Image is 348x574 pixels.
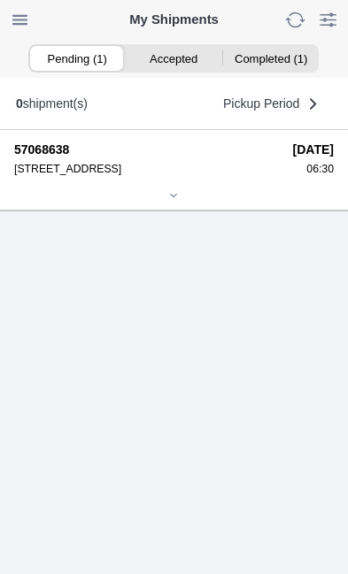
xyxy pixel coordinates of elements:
[222,46,319,71] ion-segment-button: Completed (1)
[14,142,281,157] strong: 57068638
[14,163,281,175] div: [STREET_ADDRESS]
[293,163,334,175] div: 06:30
[28,46,125,71] ion-segment-button: Pending (1)
[16,96,88,111] div: shipment(s)
[223,97,299,110] span: Pickup Period
[16,96,23,111] b: 0
[126,46,222,71] ion-segment-button: Accepted
[293,142,334,157] strong: [DATE]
